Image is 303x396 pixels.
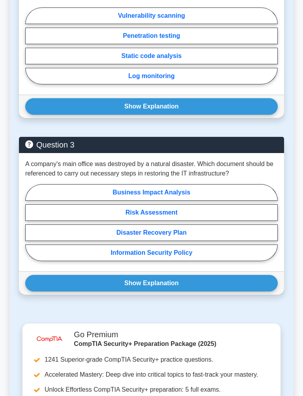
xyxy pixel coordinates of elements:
[25,204,278,221] label: Risk Assessment
[25,140,278,149] h5: Question 3
[25,159,278,178] p: A company's main office was destroyed by a natural disaster. Which document should be referenced ...
[25,98,278,115] button: Show Explanation
[25,224,278,241] label: Disaster Recovery Plan
[25,184,278,201] label: Business Impact Analysis
[25,48,278,64] label: Static code analysis
[25,68,278,84] label: Log monitoring
[25,28,278,44] label: Penetration testing
[25,245,278,261] label: Information Security Policy
[25,7,278,24] label: Vulnerability scanning
[25,275,278,291] button: Show Explanation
